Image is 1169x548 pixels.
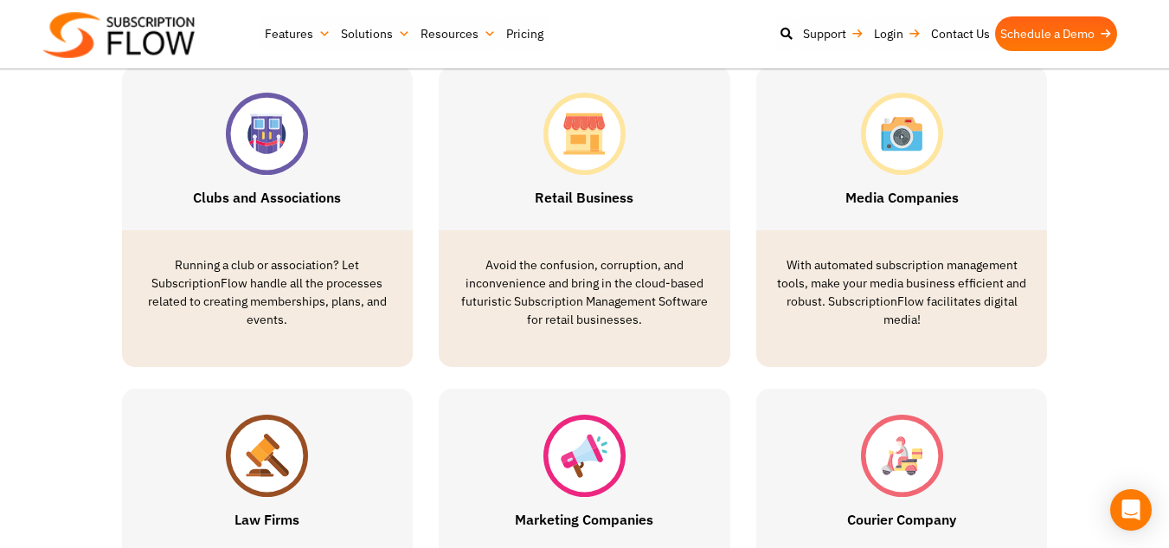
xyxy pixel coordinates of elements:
img: Subscriptionflow [43,12,195,58]
a: Clubs and Associations [193,189,341,206]
p: Avoid the confusion, corruption, and inconvenience and bring in the cloud-based futuristic Subscr... [456,256,713,329]
div: Open Intercom Messenger [1110,489,1152,531]
a: Courier Company [847,511,956,528]
a: Features [260,16,336,51]
img: Media-Companies [861,93,943,175]
p: Running a club or association? Let SubscriptionFlow handle all the processes related to creating ... [139,256,396,329]
a: Pricing [501,16,549,51]
a: Support [798,16,869,51]
img: Courier-Company [861,415,943,497]
a: Media Companies [845,189,959,206]
a: Marketing Companies [515,511,653,528]
a: Resources [415,16,501,51]
img: Marketing-Companies [543,415,626,497]
a: Retail Business [535,189,633,206]
a: Law Firms [234,511,299,528]
img: Law-Firms [226,415,308,497]
p: With automated subscription management tools, make your media business efficient and robust. Subs... [774,256,1031,329]
a: Contact Us [926,16,995,51]
img: Clubs-and-Associations [226,93,308,175]
img: Retail-Business [543,93,626,175]
a: Solutions [336,16,415,51]
a: Login [869,16,926,51]
a: Schedule a Demo [995,16,1117,51]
